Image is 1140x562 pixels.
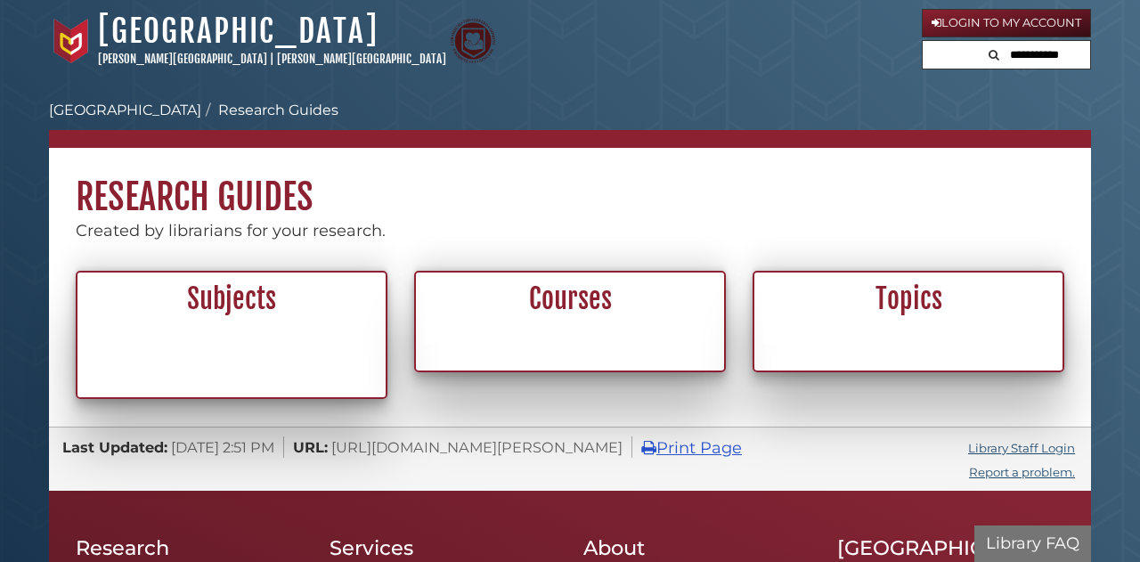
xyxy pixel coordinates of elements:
a: Report a problem. [969,465,1075,479]
button: Search [983,41,1005,65]
span: | [270,52,274,66]
h2: About [583,535,810,560]
h2: Services [330,535,557,560]
h2: Courses [426,282,714,316]
span: Created by librarians for your research. [76,221,386,240]
button: Library FAQ [974,525,1091,562]
a: [GEOGRAPHIC_DATA] [98,12,379,51]
a: Research Guides [218,102,338,118]
nav: breadcrumb [49,100,1091,148]
a: [GEOGRAPHIC_DATA] [49,102,201,118]
a: [PERSON_NAME][GEOGRAPHIC_DATA] [277,52,446,66]
a: [PERSON_NAME][GEOGRAPHIC_DATA] [98,52,267,66]
a: Library Staff Login [968,441,1075,455]
span: [URL][DOMAIN_NAME][PERSON_NAME] [331,438,623,456]
h1: Research Guides [49,148,1091,219]
h2: Topics [764,282,1053,316]
i: Search [989,49,999,61]
h2: [GEOGRAPHIC_DATA] [837,535,1064,560]
h2: Research [76,535,303,560]
h2: Subjects [87,282,376,316]
span: [DATE] 2:51 PM [171,438,274,456]
img: Calvin Theological Seminary [451,19,495,63]
a: Login to My Account [922,9,1091,37]
a: Print Page [641,438,742,458]
i: Print Page [641,440,656,456]
span: URL: [293,438,328,456]
span: Last Updated: [62,438,167,456]
img: Calvin University [49,19,94,63]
